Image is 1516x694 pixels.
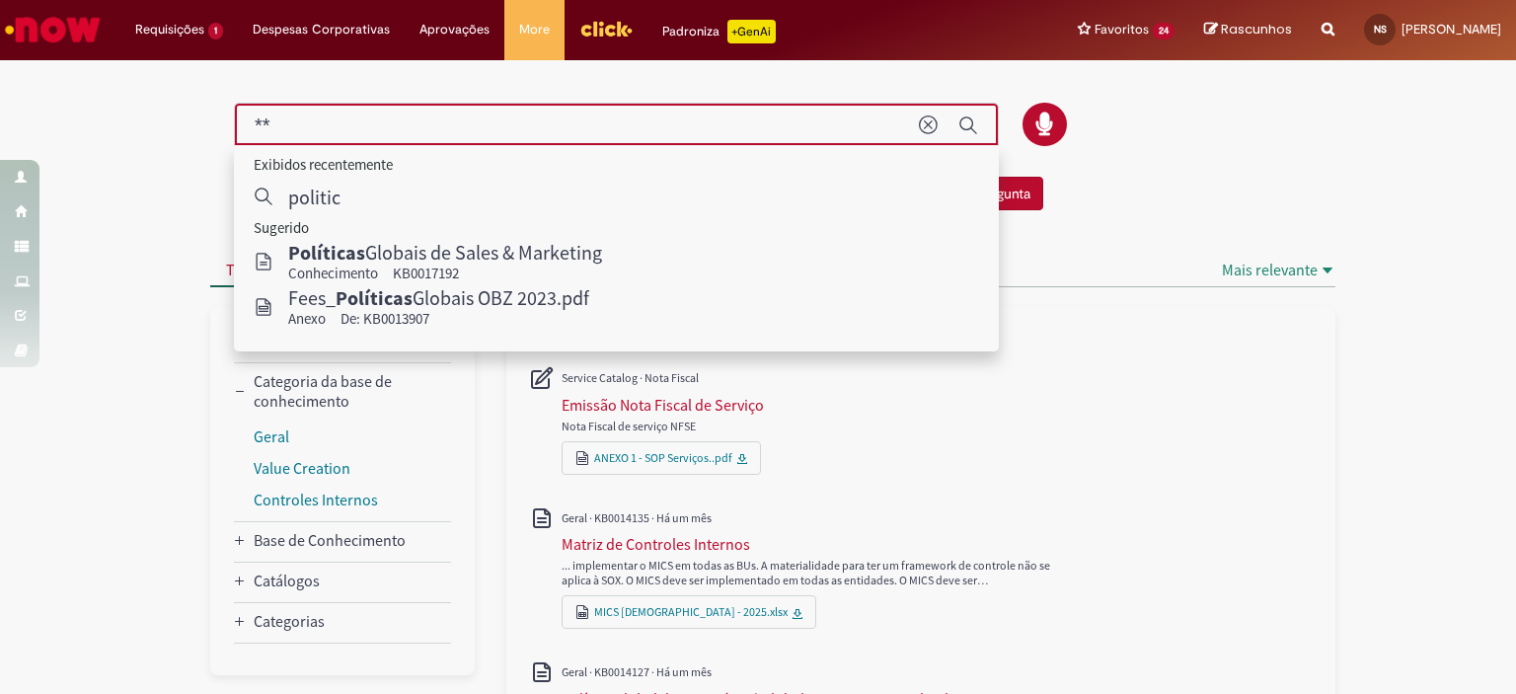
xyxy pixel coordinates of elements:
[419,20,490,39] span: Aprovações
[1402,21,1501,38] span: [PERSON_NAME]
[1374,23,1387,36] span: NS
[1095,20,1149,39] span: Favoritos
[727,20,776,43] p: +GenAi
[1153,23,1175,39] span: 24
[208,23,223,39] span: 1
[2,10,104,49] img: ServiceNow
[519,20,550,39] span: More
[1221,20,1292,39] span: Rascunhos
[135,20,204,39] span: Requisições
[662,20,776,43] div: Padroniza
[253,20,390,39] span: Despesas Corporativas
[579,14,633,43] img: click_logo_yellow_360x200.png
[1204,21,1292,39] a: Rascunhos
